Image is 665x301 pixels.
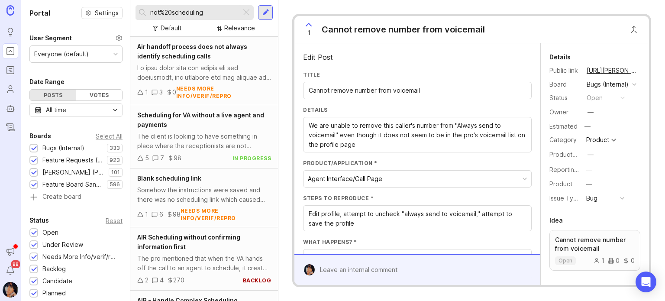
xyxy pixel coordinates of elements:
textarea: An error pops up that the number cannot be removed from voicemail [309,253,526,262]
div: 270 [173,275,184,285]
a: Scheduling for VA without a live agent and paymentsThe client is looking to have something in pla... [130,105,278,168]
div: 0 [608,258,620,264]
img: Canny Home [6,5,14,15]
div: Relevance [224,23,255,33]
div: 3 [159,87,163,97]
div: Cannot remove number from voicemail [322,23,485,36]
div: Idea [549,215,563,226]
img: Sophie Kent [304,264,315,275]
div: 4 [160,275,164,285]
p: 596 [110,181,120,188]
label: ProductboardID [549,151,595,158]
svg: toggle icon [108,107,122,113]
div: Backlog [42,264,66,274]
span: 99 [11,260,20,268]
label: Reporting Team [549,166,596,173]
div: User Segment [29,33,72,43]
div: Status [29,215,49,226]
div: Votes [76,90,123,100]
a: AIR Scheduling without confirming information firstThe pro mentioned that when the VA hands off t... [130,227,278,291]
div: — [586,165,592,175]
div: Bugs (Internal) [587,80,629,89]
div: Select All [96,134,123,139]
label: What happens? * [303,238,532,246]
a: Cannot remove number from voicemailopen100 [549,230,640,271]
div: in progress [232,155,271,162]
a: [URL][PERSON_NAME] [584,65,640,76]
div: 1 [594,258,604,264]
div: Board [549,80,580,89]
div: All time [46,105,66,115]
div: Bugs (Internal) [42,143,84,153]
p: open [558,257,572,264]
label: Steps to Reproduce * [303,194,532,202]
div: Everyone (default) [34,49,89,59]
div: Boards [29,131,51,141]
label: Title [303,71,532,78]
p: 101 [111,169,120,176]
textarea: Edit profile, attempt to uncheck "always send to voicemail," attempt to save the profile [309,209,526,228]
div: 5 [145,153,149,163]
div: Product [586,137,609,143]
label: Product/Application * [303,159,532,167]
div: Date Range [29,77,65,87]
input: Search... [150,8,238,17]
div: 98 [174,153,181,163]
div: Open Intercom Messenger [636,272,656,292]
div: Needs More Info/verif/repro [42,252,118,262]
div: 1 [145,210,148,219]
div: Tags [549,285,565,295]
span: 1 [307,28,310,38]
span: Scheduling for VA without a live agent and payments [137,111,264,128]
div: The client is looking to have something in place where the receptionists are not involved. Full A... [137,132,271,151]
div: Estimated [549,123,578,129]
div: The pro mentioned that when the VA hands off the call to an agent to schedule, it creates a feeli... [137,254,271,273]
div: Feature Board Sandbox [DATE] [42,180,103,189]
div: Agent Interface/Call Page [308,174,382,184]
div: needs more info/verif/repro [176,85,271,100]
a: Blank scheduling linkSomehow the instructions were saved and there was no scheduling link which c... [130,168,278,227]
label: Issue Type [549,194,581,202]
button: ProductboardID [585,149,596,160]
div: Under Review [42,240,83,249]
div: Edit Post [303,52,532,62]
p: 333 [110,145,120,152]
div: Category [549,135,580,145]
a: Portal [3,43,18,59]
div: 7 [160,153,164,163]
span: Settings [95,9,119,17]
div: — [586,179,592,189]
a: Roadmaps [3,62,18,78]
div: — [588,107,594,117]
div: — [588,150,594,159]
span: AIR Scheduling without confirming information first [137,233,240,250]
textarea: We are unable to remove this caller's number from "Always send to voicemail" even though it does ... [309,121,526,149]
div: Owner [549,107,580,117]
div: needs more info/verif/repro [181,207,271,222]
div: 98 [173,210,181,219]
p: 923 [110,157,120,164]
a: Users [3,81,18,97]
img: Sophie Kent [3,282,18,298]
a: Air handoff process does not always identify scheduling callsLo ipsu dolor sita con adipis eli se... [130,37,278,105]
div: Planned [42,288,66,298]
div: Public link [549,66,580,75]
div: 6 [159,210,163,219]
div: Candidate [42,276,72,286]
a: Autopilot [3,100,18,116]
button: Settings [81,7,123,19]
div: Open [42,228,58,237]
div: Feature Requests (Internal) [42,155,103,165]
div: 2 [145,275,148,285]
button: Notifications [3,263,18,278]
span: Blank scheduling link [137,175,201,182]
a: Create board [29,194,123,201]
div: Status [549,93,580,103]
input: What's happening? [309,86,526,95]
a: Changelog [3,120,18,135]
div: Posts [30,90,76,100]
div: Reset [106,218,123,223]
div: 0 [172,87,176,97]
